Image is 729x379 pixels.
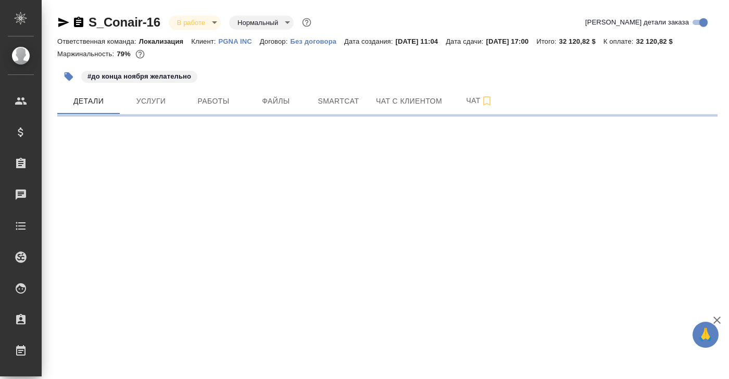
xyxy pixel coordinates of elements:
button: Добавить тэг [57,65,80,88]
span: Услуги [126,95,176,108]
p: 32 120,82 $ [559,37,604,45]
button: Скопировать ссылку [72,16,85,29]
button: Скопировать ссылку для ЯМессенджера [57,16,70,29]
span: Работы [188,95,238,108]
span: до конца ноября желательно [80,71,198,80]
span: [PERSON_NAME] детали заказа [585,17,689,28]
p: Итого: [536,37,559,45]
button: 341628.30 RUB; 2380.00 USD; [133,47,147,61]
p: Локализация [139,37,192,45]
span: Чат [455,94,505,107]
p: Дата создания: [344,37,395,45]
p: 79% [117,50,133,58]
p: Дата сдачи: [446,37,486,45]
a: S_Conair-16 [89,15,160,29]
a: Без договора [290,36,344,45]
p: 32 120,82 $ [636,37,681,45]
p: Ответственная команда: [57,37,139,45]
p: #до конца ноября желательно [87,71,191,82]
span: Smartcat [313,95,363,108]
p: [DATE] 17:00 [486,37,537,45]
span: Детали [64,95,114,108]
span: Чат с клиентом [376,95,442,108]
span: Файлы [251,95,301,108]
p: Без договора [290,37,344,45]
p: [DATE] 11:04 [396,37,446,45]
svg: Подписаться [481,95,493,107]
div: В работе [229,16,294,30]
button: Доп статусы указывают на важность/срочность заказа [300,16,313,29]
a: PGNA INC [219,36,260,45]
p: Клиент: [191,37,218,45]
button: Нормальный [234,18,281,27]
p: Маржинальность: [57,50,117,58]
span: 🙏 [697,324,714,346]
p: Договор: [260,37,291,45]
button: 🙏 [693,322,719,348]
p: PGNA INC [219,37,260,45]
div: В работе [169,16,221,30]
button: В работе [174,18,208,27]
p: К оплате: [604,37,636,45]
